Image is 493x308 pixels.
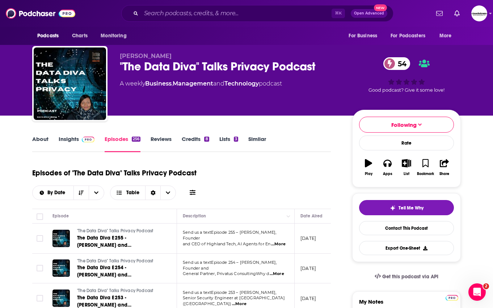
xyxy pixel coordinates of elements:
div: Play [365,172,372,176]
a: Show notifications dropdown [433,7,446,20]
a: Technology [224,80,259,87]
iframe: Intercom live chat [468,283,486,301]
button: open menu [33,190,73,195]
span: For Business [349,31,377,41]
span: The Data Diva E254 - [PERSON_NAME] and [PERSON_NAME] [77,265,131,285]
span: Good podcast? Give it some love! [368,87,444,93]
span: Get this podcast via API [382,274,438,280]
span: Charts [72,31,88,41]
button: Sort Direction [73,186,89,200]
span: New [374,4,387,11]
span: ...More [270,271,284,277]
span: Podcasts [37,31,59,41]
span: ...More [232,301,246,307]
button: open menu [386,29,436,43]
p: [DATE] [300,295,316,301]
div: Date Aired [300,212,323,220]
span: More [439,31,452,41]
div: Episode [52,212,69,220]
a: Episodes256 [105,136,140,152]
button: Following [359,117,454,133]
a: Credits8 [182,136,209,152]
button: open menu [96,29,136,43]
a: Pro website [446,294,458,301]
img: Podchaser Pro [82,137,94,142]
span: and CEO of Highland Tech, AI Agents for En [183,241,270,246]
img: tell me why sparkle [390,205,396,211]
a: "The Data Diva" Talks Privacy Podcast [77,288,164,294]
div: Rate [359,136,454,150]
div: 8 [204,137,209,142]
span: Following [391,121,417,128]
span: Senior Security Engineer at [GEOGRAPHIC_DATA] ([GEOGRAPHIC_DATA]) [183,295,285,306]
div: List [404,172,409,176]
span: Toggle select row [37,265,43,271]
p: [DATE] [300,265,316,271]
a: The Data Diva E255 - [PERSON_NAME] and [PERSON_NAME] [77,234,164,249]
a: Lists3 [219,136,238,152]
div: Description [183,212,206,220]
span: Toggle select row [37,235,43,242]
button: Play [359,154,378,180]
a: InsightsPodchaser Pro [59,136,94,152]
input: Search podcasts, credits, & more... [141,8,332,19]
span: Send us a textEpisode 253 – [PERSON_NAME], [183,290,276,295]
div: Bookmark [417,172,434,176]
span: and [213,80,224,87]
p: [DATE] [300,235,316,241]
a: Similar [248,136,266,152]
div: 3 [234,137,238,142]
span: Open Advanced [354,12,384,15]
img: "The Data Diva" Talks Privacy Podcast [34,47,106,120]
span: The Data Diva E255 - [PERSON_NAME] and [PERSON_NAME] [77,235,131,255]
a: Charts [67,29,92,43]
img: Podchaser Pro [446,295,458,301]
button: open menu [89,186,104,200]
a: About [32,136,49,152]
button: Export One-Sheet [359,241,454,255]
a: Podchaser - Follow, Share and Rate Podcasts [6,7,75,20]
span: For Podcasters [391,31,425,41]
a: Reviews [151,136,172,152]
h1: Episodes of "The Data Diva" Talks Privacy Podcast [32,168,197,178]
a: Business [145,80,172,87]
a: "The Data Diva" Talks Privacy Podcast [77,228,164,234]
a: "The Data Diva" Talks Privacy Podcast [77,258,164,265]
div: 256 [132,137,140,142]
span: General Partner, Privatus ConsultingWhy d [183,271,269,276]
button: Bookmark [416,154,435,180]
div: Share [439,172,449,176]
a: Contact This Podcast [359,221,454,235]
button: open menu [32,29,68,43]
span: ...More [271,241,286,247]
button: Column Actions [284,212,293,221]
div: Search podcasts, credits, & more... [121,5,393,22]
span: , [172,80,173,87]
span: ⌘ K [332,9,345,18]
img: User Profile [471,5,487,21]
button: tell me why sparkleTell Me Why [359,200,454,215]
span: Logged in as jvervelde [471,5,487,21]
span: "The Data Diva" Talks Privacy Podcast [77,258,153,263]
h2: Choose List sort [32,186,104,200]
button: open menu [434,29,461,43]
span: By Date [47,190,68,195]
button: Show profile menu [471,5,487,21]
button: List [397,154,416,180]
a: Show notifications dropdown [451,7,463,20]
a: Management [173,80,213,87]
span: Tell Me Why [399,205,424,211]
span: Send us a textEpisode 255 – [PERSON_NAME], Founder [183,230,276,241]
span: 2 [483,283,489,289]
div: A weekly podcast [120,79,282,88]
a: Get this podcast via API [369,268,444,286]
button: Choose View [110,186,176,200]
div: Apps [383,172,392,176]
button: Open AdvancedNew [351,9,387,18]
span: Monitoring [101,31,126,41]
span: "The Data Diva" Talks Privacy Podcast [77,288,153,293]
button: open menu [344,29,386,43]
span: Toggle select row [37,295,43,301]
